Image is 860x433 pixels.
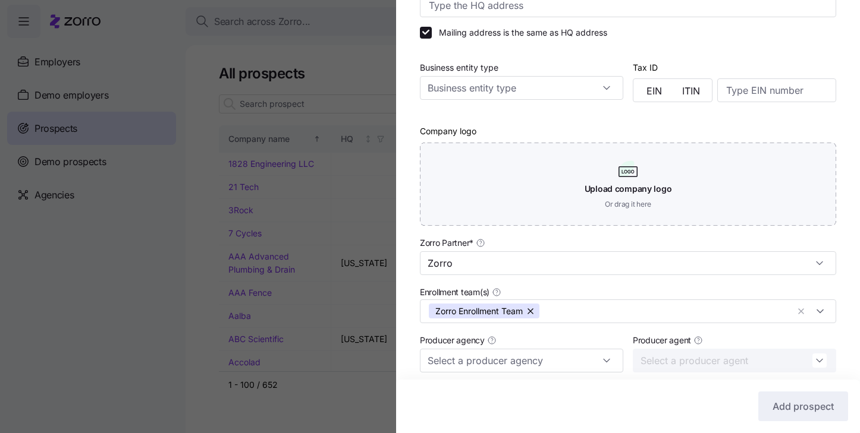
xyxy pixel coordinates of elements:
[435,304,523,318] span: Zorro Enrollment Team
[420,237,473,249] span: Zorro Partner *
[646,86,662,96] span: EIN
[420,61,498,74] label: Business entity type
[432,27,607,39] label: Mailing address is the same as HQ address
[420,251,836,275] input: Select a partner
[682,86,700,96] span: ITIN
[420,76,623,100] input: Business entity type
[633,61,658,74] label: Tax ID
[420,349,623,372] input: Select a producer agency
[758,391,848,421] button: Add prospect
[773,399,834,413] span: Add prospect
[420,334,485,346] span: Producer agency
[633,349,836,372] input: Select a producer agent
[717,78,836,102] input: Type EIN number
[420,286,489,298] span: Enrollment team(s)
[633,334,691,346] span: Producer agent
[420,125,476,138] label: Company logo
